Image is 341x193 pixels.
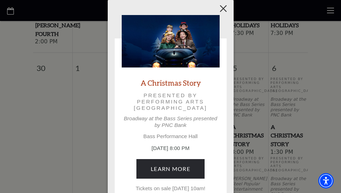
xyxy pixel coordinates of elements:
[216,2,230,15] button: Close
[122,115,220,128] p: Broadway at the Bass Series presented by PNC Bank
[318,173,334,188] div: Accessibility Menu
[136,159,205,179] a: December 5, 8:00 PM Learn More Tickets on sale Friday, June 27 at 10am
[122,133,220,140] p: Bass Performance Hall
[122,144,220,152] p: [DATE] 8:00 PM
[141,78,201,87] a: A Christmas Story
[122,185,220,192] p: Tickets on sale [DATE] 10am!
[132,92,210,112] p: Presented by Performing Arts [GEOGRAPHIC_DATA]
[122,15,220,67] img: A Christmas Story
